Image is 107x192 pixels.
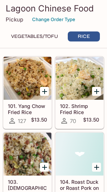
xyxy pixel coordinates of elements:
[70,118,76,124] span: 70
[6,3,101,14] h3: Lagoon Chinese Food
[29,14,78,25] button: Change Order Type
[4,57,51,100] div: 101. Yang Chow Fried Rice
[40,163,49,172] button: Add 103. Chick or Beef or Char Siu Fried Rice
[56,57,103,100] div: 102. Shrimp Fried Rice
[6,16,23,23] p: Pickup
[55,56,104,129] a: 102. Shrimp Fried Rice70$13.50
[83,117,99,125] h5: $13.50
[31,117,47,125] h5: $13.50
[4,133,51,176] div: 103. Chick or Beef or Char Siu Fried Rice
[3,56,52,129] a: 101. Yang Chow Fried Rice127$13.50
[92,163,101,172] button: Add 104. Roast Duck or Roast Pork on Rice
[7,31,62,41] button: Vegetables/Tofu
[56,133,103,176] div: 104. Roast Duck or Roast Pork on Rice
[8,179,47,191] h5: 103. [DEMOGRAPHIC_DATA] or Beef or Char [PERSON_NAME] [PERSON_NAME]
[18,118,26,124] span: 127
[40,87,49,96] button: Add 101. Yang Chow Fried Rice
[92,87,101,96] button: Add 102. Shrimp Fried Rice
[60,103,99,115] h5: 102. Shrimp Fried Rice
[60,179,99,191] h5: 104. Roast Duck or Roast Pork on Rice
[8,103,47,115] h5: 101. Yang Chow Fried Rice
[68,31,100,41] button: Rice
